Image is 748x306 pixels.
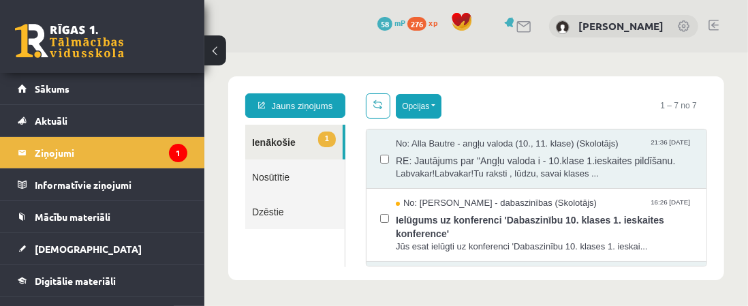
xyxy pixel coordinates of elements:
span: 58 [377,17,392,31]
i: 1 [169,144,187,162]
a: No: [PERSON_NAME] - dabaszinības (Skolotājs) 16:26 [DATE] Ielūgums uz konferenci 'Dabaszinību 10.... [191,144,488,200]
a: [PERSON_NAME] [578,19,664,33]
a: 276 xp [407,17,444,28]
span: No: [PERSON_NAME] - dabaszinības (Skolotājs) [191,144,392,157]
span: 21:36 [DATE] [446,85,488,95]
span: [DEMOGRAPHIC_DATA] [35,243,142,255]
a: Mācību materiāli [18,201,187,232]
a: Aktuāli [18,105,187,136]
a: Ziņojumi1 [18,137,187,168]
span: 1 – 7 no 7 [446,41,503,65]
span: Ielūgums uz konferenci 'Dabaszinību 10. klases 1. ieskaites konference' [191,157,488,188]
span: Aktuāli [35,114,67,127]
span: RE: Jautājums par "Angļu valoda i - 10.klase 1.ieskaites pildīšanu. [191,98,488,115]
a: Rīgas 1. Tālmācības vidusskola [15,24,124,58]
a: Digitālie materiāli [18,265,187,296]
span: Jūs esat ielūgti uz konferenci 'Dabaszinību 10. klases 1. ieskai... [191,188,488,201]
span: Mācību materiāli [35,211,110,223]
legend: Informatīvie ziņojumi [35,169,187,200]
span: No: Alla Bautre - angļu valoda (10., 11. klase) (Skolotājs) [191,85,414,98]
span: Digitālie materiāli [35,275,116,287]
a: Jauns ziņojums [41,41,141,65]
span: 276 [407,17,426,31]
img: Olga Sereda [556,20,570,34]
a: Informatīvie ziņojumi [18,169,187,200]
span: mP [394,17,405,28]
span: 1 [114,79,131,95]
span: Labvakar!Labvakar!Tu raksti , lūdzu, savai klases ... [191,115,488,128]
span: xp [428,17,437,28]
a: 58 mP [377,17,405,28]
a: Nosūtītie [41,107,140,142]
span: 16:26 [DATE] [446,144,488,155]
button: Opcijas [191,42,237,66]
a: No: Alla Bautre - angļu valoda (10., 11. klase) (Skolotājs) 21:36 [DATE] RE: Jautājums par "Angļu... [191,85,488,127]
legend: Ziņojumi [35,137,187,168]
a: Dzēstie [41,142,140,177]
a: [DEMOGRAPHIC_DATA] [18,233,187,264]
a: Sākums [18,73,187,104]
a: 1Ienākošie [41,72,138,107]
span: Sākums [35,82,69,95]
